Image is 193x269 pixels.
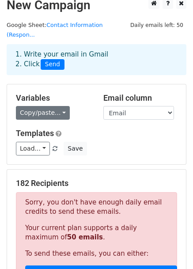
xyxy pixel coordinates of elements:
[16,93,90,103] h5: Variables
[16,129,54,138] a: Templates
[25,224,168,242] p: Your current plan supports a daily maximum of .
[64,142,87,155] button: Save
[7,22,103,38] small: Google Sheet:
[16,106,70,120] a: Copy/paste...
[16,142,50,155] a: Load...
[25,249,168,258] p: To send these emails, you can either:
[25,198,168,216] p: Sorry, you don't have enough daily email credits to send these emails.
[67,233,103,241] strong: 50 emails
[149,227,193,269] iframe: Chat Widget
[9,49,184,70] div: 1. Write your email in Gmail 2. Click
[127,20,186,30] span: Daily emails left: 50
[16,178,177,188] h5: 182 Recipients
[7,22,103,38] a: Contact Information (Respon...
[127,22,186,28] a: Daily emails left: 50
[103,93,178,103] h5: Email column
[41,59,64,70] span: Send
